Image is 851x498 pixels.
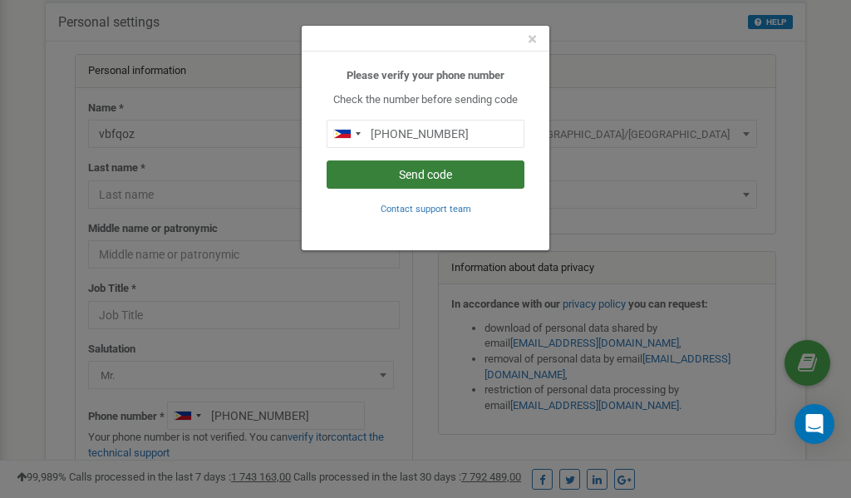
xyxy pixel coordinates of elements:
[327,120,524,148] input: 0905 123 4567
[381,202,471,214] a: Contact support team
[381,204,471,214] small: Contact support team
[347,69,504,81] b: Please verify your phone number
[327,92,524,108] p: Check the number before sending code
[327,160,524,189] button: Send code
[794,404,834,444] div: Open Intercom Messenger
[327,121,366,147] div: Telephone country code
[528,29,537,49] span: ×
[528,31,537,48] button: Close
